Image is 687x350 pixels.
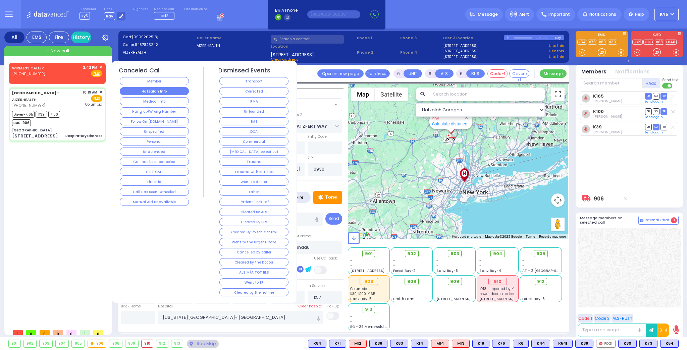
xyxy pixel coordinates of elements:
[12,119,31,126] span: BUS-906
[594,314,611,323] button: Code 2
[158,304,173,309] label: Hospital
[432,116,439,121] a: 906
[291,193,310,201] label: Fire
[329,340,346,348] div: BLS
[549,48,564,54] a: Use this
[662,77,679,82] span: Send text
[99,65,102,70] span: ✕
[158,311,323,324] input: Search hospital
[187,340,218,348] div: See map
[219,117,288,125] button: EMS
[350,319,352,324] span: -
[308,134,327,139] label: Entry Code
[443,43,478,49] a: [STREET_ADDRESS]
[369,340,387,348] div: BLS
[219,198,288,206] button: Patient Took Off
[120,87,189,95] button: Hatzalah Info
[40,340,52,347] div: 903
[522,268,572,273] span: AT - 2 [GEOGRAPHIC_DATA]
[450,278,459,285] span: 909
[120,117,189,125] button: Follow On [DOMAIN_NAME]
[120,198,189,206] button: Mutual Aid Unavailable
[271,99,333,111] span: SECTION 6
[645,100,663,104] a: Send again
[135,42,158,47] span: 8457823242
[219,218,288,226] button: Cleared By BLS
[120,127,189,135] button: Unspecified
[219,77,288,85] button: Transport
[349,340,367,348] div: ALS
[350,230,372,239] a: Open this area in Google Maps (opens a new window)
[509,69,529,78] button: Covered
[197,43,268,49] label: AIZERHEALTH
[660,340,679,348] div: K54
[12,65,44,71] a: WIRELESS CALLER
[492,340,510,348] div: BLS
[171,340,183,347] div: 913
[553,340,573,348] div: K541
[365,306,372,313] span: 913
[451,250,459,257] span: 903
[12,103,45,108] span: [PHONE_NUMBER]
[429,87,545,101] input: Search location
[219,188,288,196] button: Other
[350,230,372,239] img: Google
[575,340,593,348] div: K39
[635,11,644,17] span: Help
[12,128,52,133] div: [GEOGRAPHIC_DATA]
[519,11,529,17] span: Alert
[120,158,189,166] button: Call has been canceled
[120,137,189,145] button: Personal
[653,93,659,99] span: SO
[91,95,102,102] span: EMS
[99,90,102,95] span: ✕
[452,340,470,348] div: M13
[289,234,311,239] label: P Last Name
[12,90,59,96] span: [GEOGRAPHIC_DATA] -
[443,54,478,60] a: [STREET_ADDRESS]
[576,33,628,38] label: EMS
[365,250,373,257] span: 901
[594,196,604,201] a: 906
[133,7,148,11] label: Night unit
[123,50,195,55] label: AIZERHEALTH
[393,263,395,268] span: -
[653,124,659,130] span: SO
[660,93,667,99] span: TR
[522,286,524,291] span: -
[639,340,657,348] div: BLS
[109,340,122,347] div: 908
[431,340,449,348] div: ALS
[598,40,607,45] a: K80
[120,168,189,176] button: TEST CALL
[83,65,97,70] span: 2:42 PM
[551,218,565,231] button: Drag Pegman onto the map to open Street View
[350,263,352,268] span: -
[93,330,103,335] span: 0
[88,340,106,347] div: 906
[308,340,326,348] div: K84
[65,133,102,138] div: Respiratory Distress
[125,340,138,347] div: 909
[452,340,470,348] div: ALS
[431,340,449,348] div: M14
[365,69,390,78] button: Transfer call
[40,330,50,335] span: 0
[435,69,454,78] button: ALS
[9,340,20,347] div: 901
[142,340,153,347] div: 910
[493,250,503,257] span: 904
[551,193,565,207] button: Map camera controls
[479,258,481,263] span: -
[48,111,60,118] span: K100
[479,268,501,273] span: Sanz Bay-4
[492,340,510,348] div: K76
[219,208,288,216] button: Cleared By ALS
[432,121,467,126] a: Calculate distance
[671,217,677,223] span: 0
[314,256,337,261] label: Use Callback
[463,114,470,120] button: Close
[219,87,288,95] button: Corrected
[350,286,367,291] span: Columbia
[645,218,670,223] span: Internal Chat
